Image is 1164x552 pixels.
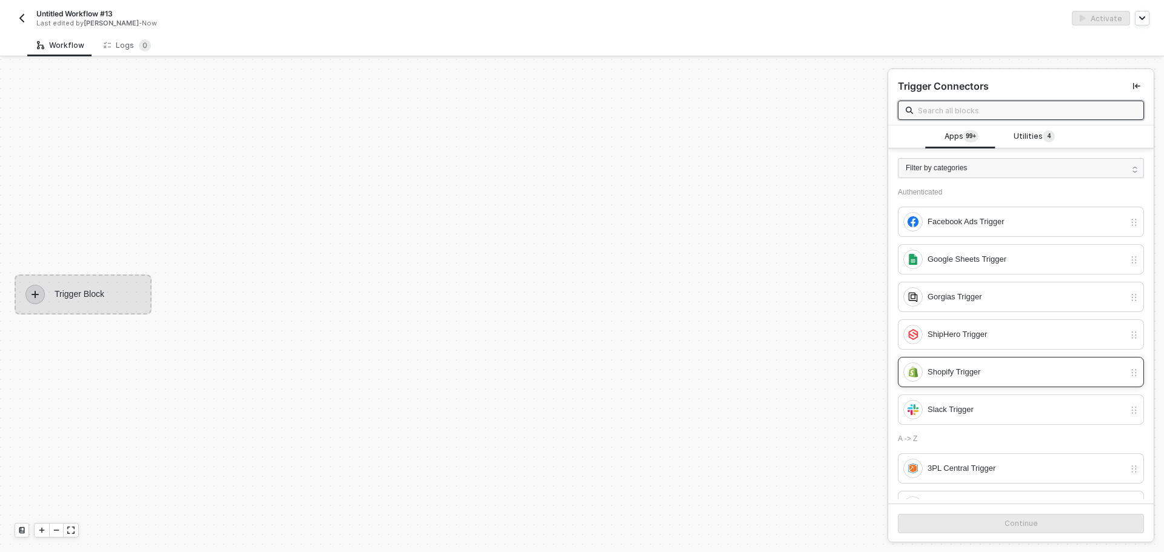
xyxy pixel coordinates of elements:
img: integration-icon [908,291,918,302]
img: integration-icon [908,463,918,474]
span: icon-play [38,527,45,534]
img: back [17,13,27,23]
sup: 0 [139,39,151,52]
sup: 103 [963,130,978,142]
span: Untitled Workflow #13 [36,8,113,19]
span: icon-play [25,285,45,304]
span: icon-minus [53,527,60,534]
sup: 4 [1043,130,1055,142]
img: drag [1129,330,1139,340]
div: Gorgias Trigger [928,290,1125,304]
div: Facebook Ads Trigger [928,215,1125,228]
img: drag [1129,255,1139,265]
div: ShipHero Trigger [928,328,1125,341]
img: drag [1129,405,1139,415]
img: drag [1129,464,1139,474]
span: Apps [945,130,978,144]
img: drag [1129,368,1139,377]
img: drag [1129,293,1139,302]
span: 4 [1048,131,1051,141]
img: search [906,107,913,114]
div: Trigger Block [15,274,152,314]
img: integration-icon [908,254,918,265]
div: 3PL Central Trigger [928,462,1125,475]
button: Continue [898,514,1144,533]
span: [PERSON_NAME] [84,19,139,27]
span: Filter by categories [906,162,967,174]
img: drag [1129,218,1139,227]
span: icon-expand [67,527,75,534]
span: icon-collapse-left [1133,82,1140,90]
div: Trigger Connectors [898,80,989,93]
div: Logs [104,39,151,52]
input: Search all blocks [918,104,1136,117]
div: A -> Z [898,434,1144,444]
div: Workflow [37,41,84,50]
button: activateActivate [1072,11,1130,25]
div: Slack Trigger [928,403,1125,416]
img: integration-icon [908,329,918,340]
div: Authenticated [898,188,1144,197]
button: back [15,11,29,25]
img: integration-icon [908,216,918,227]
span: Utilities [1014,130,1055,144]
div: Last edited by - Now [36,19,554,28]
div: Google Sheets Trigger [928,253,1125,266]
div: Shopify Trigger [928,365,1125,379]
img: integration-icon [908,367,918,377]
img: integration-icon [908,404,918,415]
